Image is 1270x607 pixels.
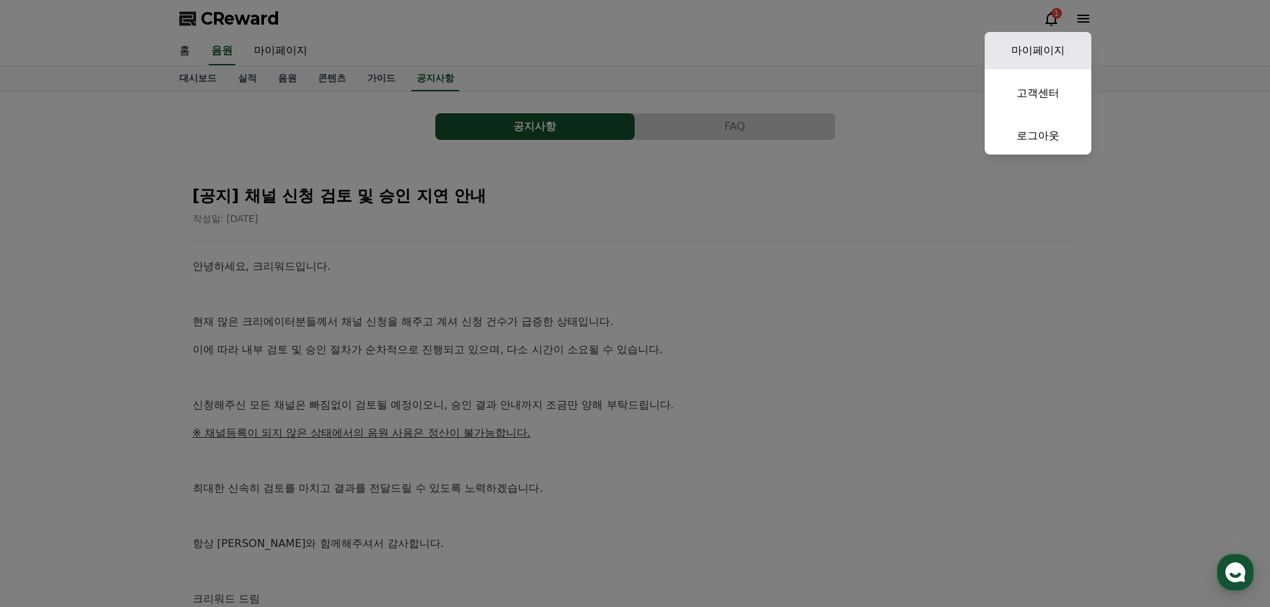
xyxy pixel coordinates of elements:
[88,422,172,456] a: 대화
[985,75,1091,112] a: 고객센터
[985,32,1091,69] a: 마이페이지
[985,32,1091,155] button: 마이페이지 고객센터 로그아웃
[172,422,256,456] a: 설정
[122,443,138,454] span: 대화
[42,442,50,453] span: 홈
[985,117,1091,155] a: 로그아웃
[206,442,222,453] span: 설정
[4,422,88,456] a: 홈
